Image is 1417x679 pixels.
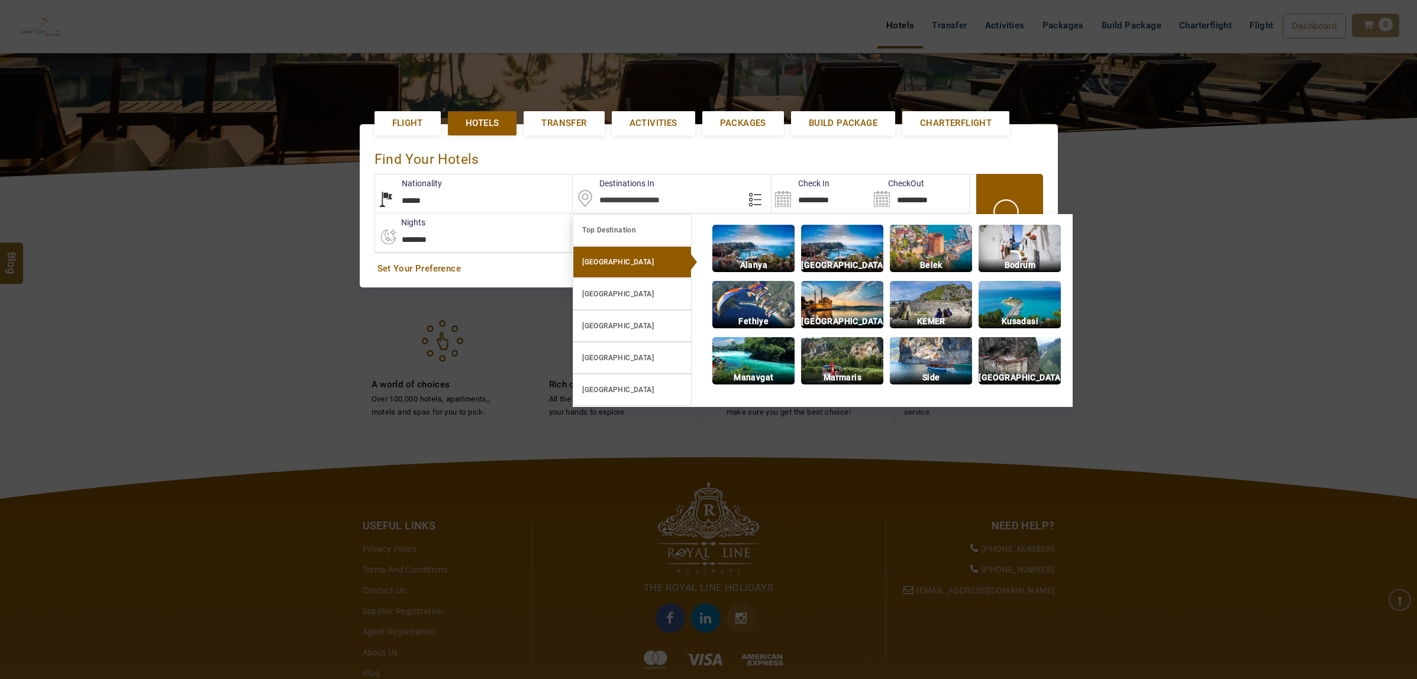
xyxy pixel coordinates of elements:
img: img [712,281,795,328]
label: Check In [772,177,829,189]
img: img [979,281,1061,328]
p: KEMER [890,315,972,328]
a: Transfer [524,111,604,135]
a: [GEOGRAPHIC_DATA] [573,246,692,278]
b: [GEOGRAPHIC_DATA] [582,290,654,298]
b: [GEOGRAPHIC_DATA] [582,258,654,266]
img: img [890,337,972,384]
p: Kusadasi [979,315,1061,328]
a: [GEOGRAPHIC_DATA] [573,374,692,406]
span: Activities [630,117,677,130]
span: Transfer [541,117,586,130]
p: Alanya [712,258,795,272]
p: Bodrum [979,258,1061,272]
input: Search [772,174,870,213]
img: img [801,225,883,272]
label: nights [375,216,425,228]
a: Build Package [791,111,895,135]
a: Charterflight [902,111,1009,135]
p: Marmaris [801,371,883,384]
span: Charterflight [920,117,992,130]
img: img [979,225,1061,272]
p: [GEOGRAPHIC_DATA] [801,258,883,272]
a: Hotels [448,111,517,135]
a: Set Your Preference [377,263,1040,275]
span: Flight [392,117,423,130]
b: [GEOGRAPHIC_DATA] [582,386,654,394]
img: img [979,337,1061,384]
span: Hotels [466,117,499,130]
a: Flight [375,111,441,135]
b: [GEOGRAPHIC_DATA] [582,322,654,330]
b: [GEOGRAPHIC_DATA] [582,354,654,362]
img: img [801,281,883,328]
label: Nationality [375,177,442,189]
b: Top Destination [582,226,636,234]
img: img [712,337,795,384]
div: Find Your Hotels [375,139,1043,174]
a: Activities [612,111,695,135]
p: Manavgat [712,371,795,384]
a: [GEOGRAPHIC_DATA] [573,342,692,374]
p: Belek [890,258,972,272]
img: img [712,225,795,272]
img: img [801,337,883,384]
label: Rooms [571,216,624,228]
label: CheckOut [870,177,924,189]
input: Search [870,174,969,213]
a: [GEOGRAPHIC_DATA] [573,278,692,310]
span: Build Package [809,117,877,130]
span: Packages [720,117,766,130]
img: img [890,225,972,272]
p: Side [890,371,972,384]
p: Fethiye [712,315,795,328]
img: img [890,281,972,328]
label: Destinations In [573,177,654,189]
a: Packages [702,111,784,135]
a: [GEOGRAPHIC_DATA] [573,310,692,342]
a: Top Destination [573,214,692,246]
p: [GEOGRAPHIC_DATA] [801,315,883,328]
p: [GEOGRAPHIC_DATA] [979,371,1061,384]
